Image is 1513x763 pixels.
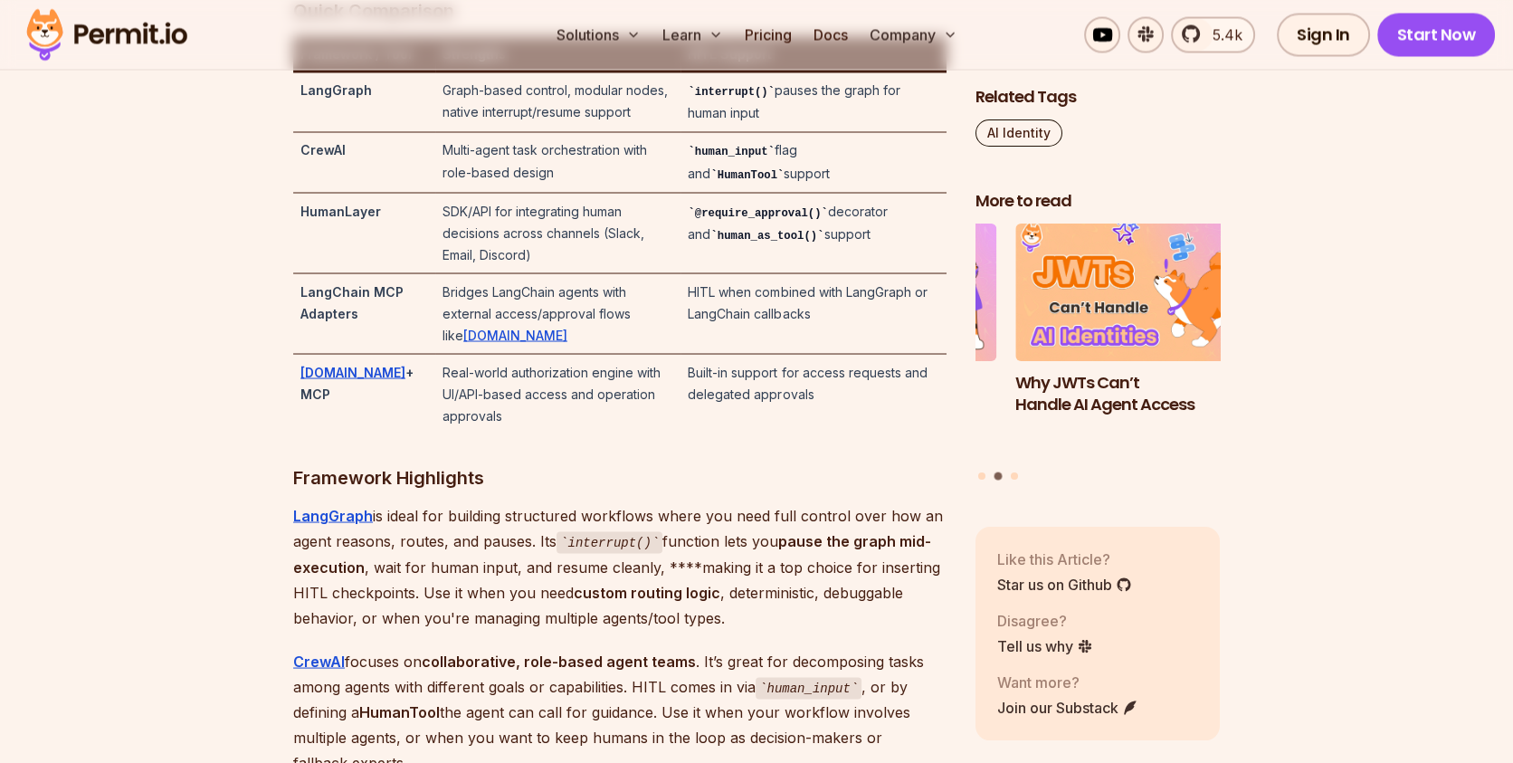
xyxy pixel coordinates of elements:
[1202,24,1242,45] span: 5.4k
[806,16,855,52] a: Docs
[997,574,1132,596] a: Star us on Github
[18,4,195,65] img: Permit logo
[463,327,567,342] a: [DOMAIN_NAME]
[680,273,947,354] td: HITL when combined with LangGraph or LangChain callbacks
[359,702,440,720] strong: HumanTool
[862,16,965,52] button: Company
[752,224,996,463] li: 1 of 3
[293,652,345,670] a: CrewAI
[688,86,775,99] code: interrupt()
[300,142,346,157] strong: CrewAI
[655,16,730,52] button: Learn
[300,364,405,379] a: [DOMAIN_NAME]
[680,354,947,434] td: Built-in support for access requests and delegated approvals
[994,473,1003,482] button: Go to slide 2
[737,16,799,52] a: Pricing
[997,610,1093,632] p: Disagree?
[710,168,784,181] code: HumanTool
[435,354,680,434] td: Real-world authorization engine with UI/API-based access and operation approvals
[975,120,1062,148] a: AI Identity
[688,146,775,158] code: human_input
[1015,372,1260,417] h3: Why JWTs Can’t Handle AI Agent Access
[1015,224,1260,362] img: Why JWTs Can’t Handle AI Agent Access
[557,531,662,553] code: interrupt()
[293,463,947,491] h3: Framework Highlights
[1377,13,1496,56] a: Start Now
[300,203,381,218] strong: HumanLayer
[1277,13,1370,56] a: Sign In
[978,473,985,481] button: Go to slide 1
[435,193,680,273] td: SDK/API for integrating human decisions across channels (Slack, Email, Discord)
[752,372,996,439] h3: The Ultimate Guide to MCP Auth: Identity, Consent, and Agent Security
[1011,473,1018,481] button: Go to slide 3
[422,652,696,670] strong: collaborative, role-based agent teams
[435,273,680,354] td: Bridges LangChain agents with external access/approval flows like
[997,697,1138,719] a: Join our Substack
[975,224,1220,484] div: Posts
[300,283,404,320] strong: LangChain MCP Adapters
[997,635,1093,657] a: Tell us why
[293,531,931,576] strong: pause the graph mid-execution
[680,72,947,132] td: pauses the graph for human input
[680,132,947,193] td: flag and support
[293,502,947,630] p: is ideal for building structured workflows where you need full control over how an agent reasons,...
[1015,224,1260,463] li: 2 of 3
[574,583,720,601] strong: custom routing logic
[975,87,1220,110] h2: Related Tags
[710,229,823,242] code: human_as_tool()
[1015,224,1260,463] a: Why JWTs Can’t Handle AI Agent AccessWhy JWTs Can’t Handle AI Agent Access
[680,193,947,273] td: decorator and support
[688,206,827,219] code: @require_approval()
[549,16,648,52] button: Solutions
[300,82,372,98] strong: LangGraph
[1171,16,1255,52] a: 5.4k
[435,132,680,193] td: Multi-agent task orchestration with role-based design
[975,191,1220,214] h2: More to read
[997,548,1132,570] p: Like this Article?
[435,72,680,132] td: Graph-based control, modular nodes, native interrupt/resume support
[756,677,861,699] code: human_input
[293,506,373,524] a: LangGraph
[997,672,1138,693] p: Want more?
